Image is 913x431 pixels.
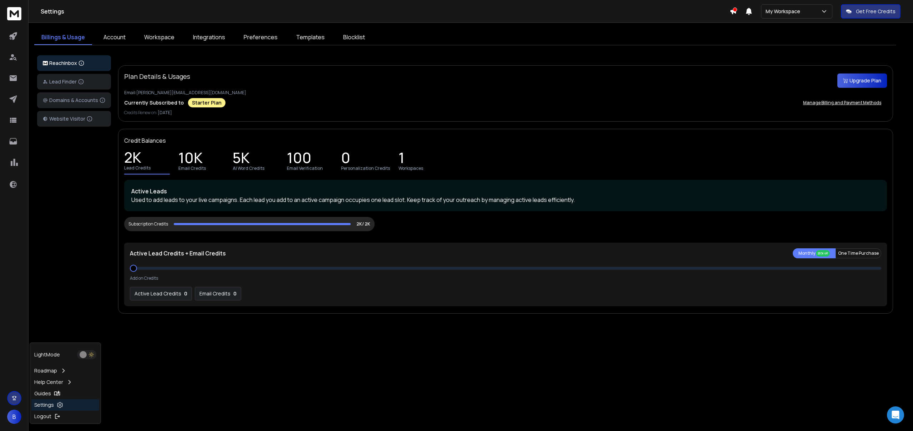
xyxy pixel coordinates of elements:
[797,96,887,110] button: Manage Billing and Payment Methods
[336,30,372,45] a: Blocklist
[837,73,887,88] button: Upgrade Plan
[199,290,230,297] p: Email Credits
[37,55,111,71] button: ReachInbox
[34,351,60,358] p: Light Mode
[793,248,836,258] button: Monthly 20% off
[158,110,172,116] span: [DATE]
[137,30,182,45] a: Workspace
[186,30,232,45] a: Integrations
[31,365,99,376] a: Roadmap
[341,154,350,164] p: 0
[124,71,190,81] p: Plan Details & Usages
[7,410,21,424] button: B
[124,90,887,96] p: Email: [PERSON_NAME][EMAIL_ADDRESS][DOMAIN_NAME]
[803,100,881,106] p: Manage Billing and Payment Methods
[766,8,803,15] p: My Workspace
[37,92,111,108] button: Domains & Accounts
[31,388,99,399] a: Guides
[41,7,730,16] h1: Settings
[233,154,250,164] p: 5K
[34,30,92,45] a: Billings & Usage
[43,61,48,66] img: logo
[124,136,166,145] p: Credit Balances
[399,166,423,171] p: Workspaces
[124,110,887,116] p: Credits Renew on:
[131,187,880,196] p: Active Leads
[124,154,141,164] p: 2K
[124,99,184,106] p: Currently Subscribed to
[130,275,158,281] p: Add on Credits
[124,165,151,171] p: Lead Credits
[178,166,206,171] p: Email Credits
[96,30,133,45] a: Account
[34,390,51,397] p: Guides
[287,166,323,171] p: Email Verification
[841,4,901,19] button: Get Free Credits
[836,248,881,258] button: One Time Purchase
[128,221,168,227] div: Subscription Credits
[356,221,370,227] p: 2K/ 2K
[34,367,57,374] p: Roadmap
[34,401,54,409] p: Settings
[237,30,285,45] a: Preferences
[34,413,51,420] p: Logout
[341,166,390,171] p: Personalization Credits
[37,74,111,90] button: Lead Finder
[31,376,99,388] a: Help Center
[31,399,99,411] a: Settings
[178,154,203,164] p: 10K
[289,30,332,45] a: Templates
[233,166,264,171] p: AI Word Credits
[130,249,226,258] p: Active Lead Credits + Email Credits
[184,290,187,297] p: 0
[131,196,880,204] p: Used to add leads to your live campaigns. Each lead you add to an active campaign occupies one le...
[856,8,896,15] p: Get Free Credits
[887,406,904,424] div: Open Intercom Messenger
[135,290,181,297] p: Active Lead Credits
[287,154,311,164] p: 100
[399,154,405,164] p: 1
[233,290,237,297] p: 0
[188,98,225,107] div: Starter Plan
[816,250,830,257] div: 20% off
[34,379,63,386] p: Help Center
[37,111,111,127] button: Website Visitor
